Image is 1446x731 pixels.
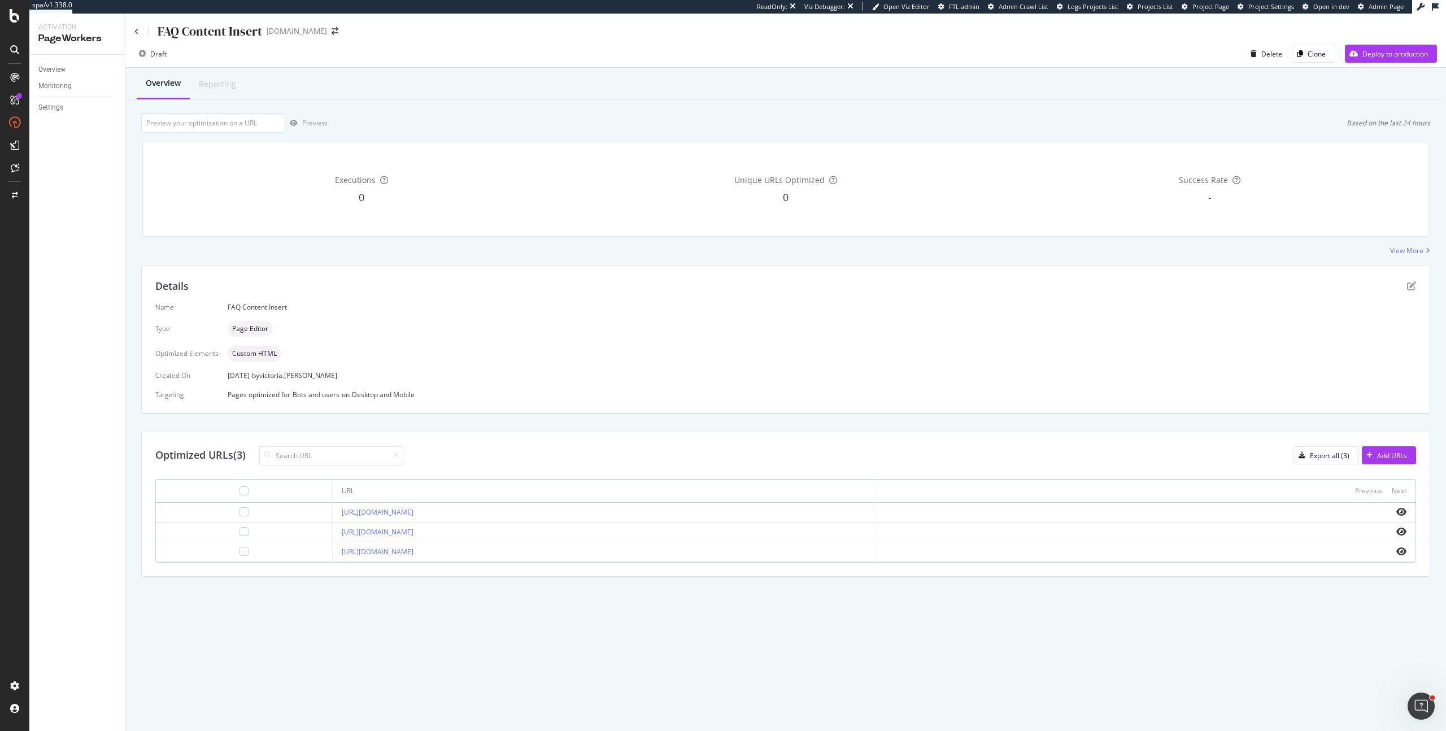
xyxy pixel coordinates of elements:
[342,527,413,537] a: [URL][DOMAIN_NAME]
[342,547,413,556] a: [URL][DOMAIN_NAME]
[1248,2,1294,11] span: Project Settings
[352,390,415,399] div: Desktop and Mobile
[146,77,181,89] div: Overview
[1308,49,1326,59] div: Clone
[335,175,376,185] span: Executions
[1390,246,1430,255] a: View More
[342,507,413,517] a: [URL][DOMAIN_NAME]
[883,2,930,11] span: Open Viz Editor
[1246,45,1282,63] button: Delete
[1362,446,1416,464] button: Add URLs
[38,102,117,114] a: Settings
[199,79,236,90] div: Reporting
[1407,281,1416,290] div: pen-to-square
[1396,527,1406,536] i: eye
[1392,486,1406,495] div: Next
[150,49,167,59] div: Draft
[1293,446,1359,464] button: Export all (3)
[734,175,825,185] span: Unique URLs Optimized
[38,23,116,32] div: Activation
[938,2,979,11] a: FTL admin
[1057,2,1118,11] a: Logs Projects List
[228,346,281,362] div: neutral label
[228,302,1416,312] div: FAQ Content Insert
[1138,2,1173,11] span: Projects List
[1127,2,1173,11] a: Projects List
[252,371,337,380] div: by victoria.[PERSON_NAME]
[38,102,63,114] div: Settings
[1068,2,1118,11] span: Logs Projects List
[38,80,72,92] div: Monitoring
[1377,451,1407,460] div: Add URLs
[38,64,117,76] a: Overview
[872,2,930,11] a: Open Viz Editor
[232,325,268,332] span: Page Editor
[228,371,1416,380] div: [DATE]
[1179,175,1228,185] span: Success Rate
[1347,118,1430,128] div: Based on the last 24 hours
[988,2,1048,11] a: Admin Crawl List
[158,23,262,40] div: FAQ Content Insert
[332,27,338,35] div: arrow-right-arrow-left
[155,324,219,333] div: Type
[999,2,1048,11] span: Admin Crawl List
[155,371,219,380] div: Created On
[1358,2,1404,11] a: Admin Page
[134,28,139,35] a: Click to go back
[302,118,327,128] div: Preview
[757,2,787,11] div: ReadOnly:
[1182,2,1229,11] a: Project Page
[155,349,219,358] div: Optimized Elements
[38,32,116,45] div: PageWorkers
[38,80,117,92] a: Monitoring
[1345,45,1437,63] button: Deploy to production
[232,350,277,357] span: Custom HTML
[949,2,979,11] span: FTL admin
[1310,451,1349,460] div: Export all (3)
[267,25,327,37] div: [DOMAIN_NAME]
[342,486,354,496] div: URL
[1408,693,1435,720] iframe: Intercom live chat
[1390,246,1423,255] div: View More
[141,113,285,133] input: Preview your optimization on a URL
[359,190,364,204] span: 0
[155,279,189,294] div: Details
[228,321,273,337] div: neutral label
[1208,190,1212,204] span: -
[285,114,327,132] button: Preview
[804,2,845,11] div: Viz Debugger:
[1313,2,1349,11] span: Open in dev
[155,448,246,463] div: Optimized URLs (3)
[1396,507,1406,516] i: eye
[1192,2,1229,11] span: Project Page
[1261,49,1282,59] div: Delete
[1355,486,1382,495] div: Previous
[293,390,339,399] div: Bots and users
[1362,49,1428,59] div: Deploy to production
[1392,484,1406,498] button: Next
[155,390,219,399] div: Targeting
[259,446,403,465] input: Search URL
[1303,2,1349,11] a: Open in dev
[38,64,66,76] div: Overview
[783,190,789,204] span: 0
[1292,45,1335,63] button: Clone
[228,390,1416,399] div: Pages optimized for on
[1396,547,1406,556] i: eye
[155,302,219,312] div: Name
[1355,484,1382,498] button: Previous
[1238,2,1294,11] a: Project Settings
[1369,2,1404,11] span: Admin Page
